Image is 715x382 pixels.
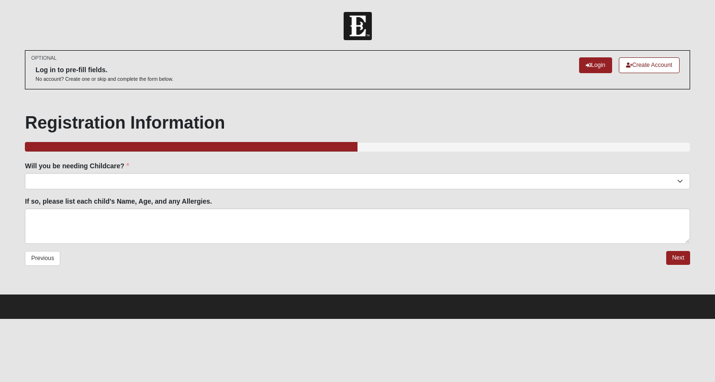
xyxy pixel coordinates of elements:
a: Login [579,57,612,73]
a: Previous [25,251,60,266]
a: Create Account [619,57,680,73]
p: No account? Create one or skip and complete the form below. [35,76,173,83]
a: Next [666,251,690,265]
img: Church of Eleven22 Logo [344,12,372,40]
label: Will you be needing Childcare? [25,161,129,171]
label: If so, please list each child's Name, Age, and any Allergies. [25,196,212,206]
small: OPTIONAL [31,55,56,62]
h6: Log in to pre-fill fields. [35,66,173,74]
h1: Registration Information [25,112,690,133]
